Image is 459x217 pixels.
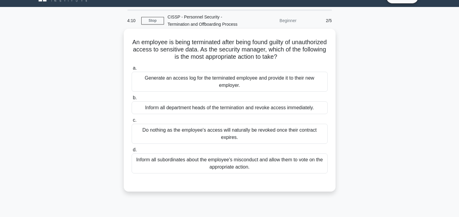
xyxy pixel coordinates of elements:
[132,72,328,92] div: Generate an access log for the terminated employee and provide it to their new employer.
[133,147,137,152] span: d.
[132,153,328,173] div: Inform all subordinates about the employee's misconduct and allow them to vote on the appropriate...
[133,117,136,123] span: c.
[133,65,137,71] span: a.
[164,11,247,30] div: CISSP - Personnel Security - Termination and Offboarding Process
[132,101,328,114] div: Inform all department heads of the termination and revoke access immediately.
[247,15,300,27] div: Beginner
[133,95,137,100] span: b.
[141,17,164,25] a: Stop
[131,38,328,61] h5: An employee is being terminated after being found guilty of unauthorized access to sensitive data...
[124,15,141,27] div: 4:10
[132,124,328,144] div: Do nothing as the employee's access will naturally be revoked once their contract expires.
[300,15,336,27] div: 2/5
